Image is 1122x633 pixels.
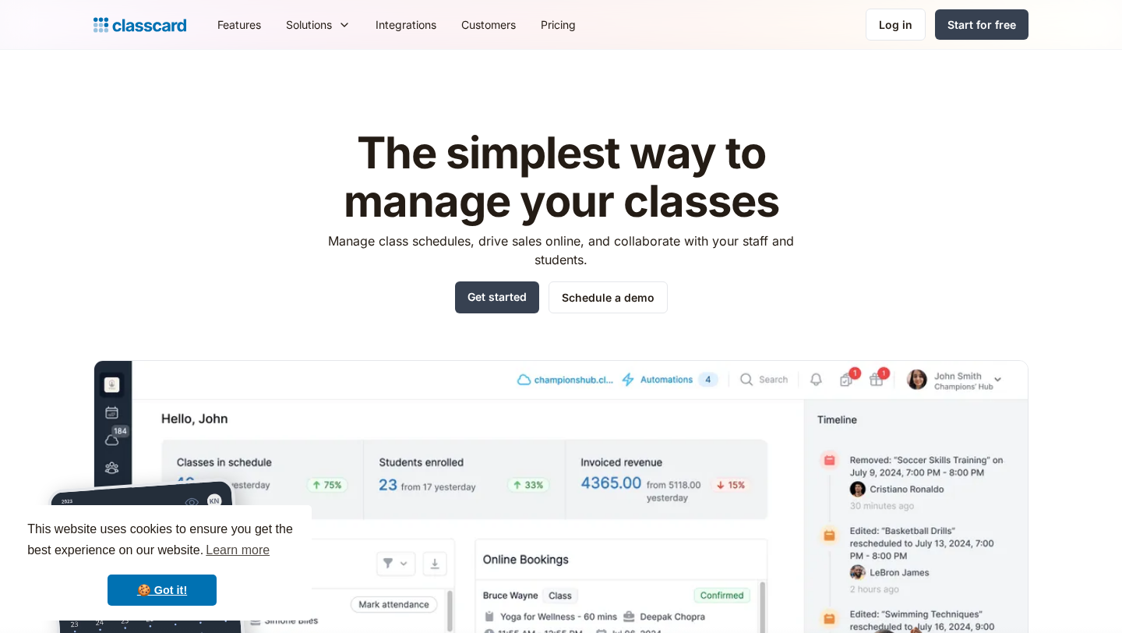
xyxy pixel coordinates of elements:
p: Manage class schedules, drive sales online, and collaborate with your staff and students. [314,232,809,269]
a: learn more about cookies [203,539,272,562]
a: Log in [866,9,926,41]
a: Schedule a demo [549,281,668,313]
div: Start for free [947,16,1016,33]
div: Solutions [286,16,332,33]
a: dismiss cookie message [108,575,217,606]
a: Get started [455,281,539,313]
div: cookieconsent [12,505,312,621]
a: Customers [449,7,528,42]
a: Integrations [363,7,449,42]
h1: The simplest way to manage your classes [314,129,809,225]
span: This website uses cookies to ensure you get the best experience on our website. [27,520,297,562]
a: Pricing [528,7,588,42]
a: Features [205,7,273,42]
div: Solutions [273,7,363,42]
a: Start for free [935,9,1028,40]
a: home [93,14,186,36]
div: Log in [879,16,912,33]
